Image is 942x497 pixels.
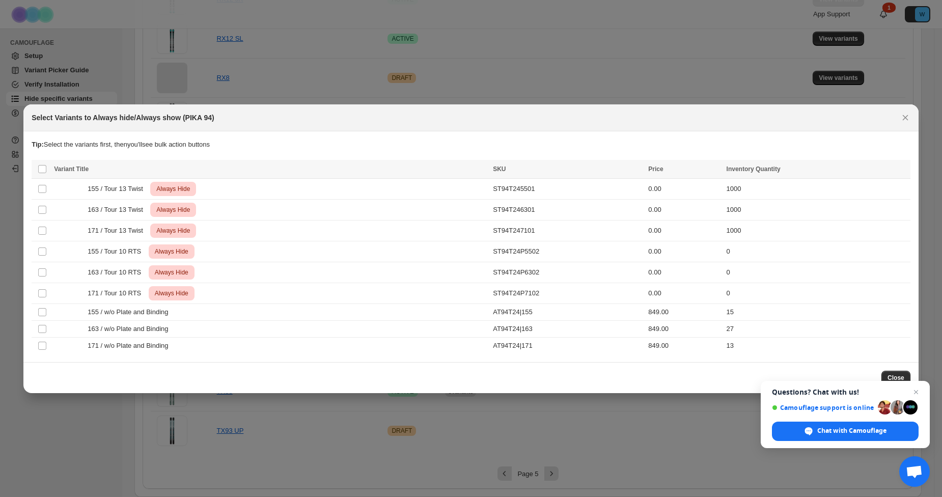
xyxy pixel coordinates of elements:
button: Close [881,371,910,385]
td: 0.00 [645,283,723,303]
td: 0 [724,262,910,283]
td: 0 [724,241,910,262]
td: 0.00 [645,262,723,283]
td: 0.00 [645,178,723,199]
span: Always Hide [153,287,190,299]
span: Variant Title [54,165,89,173]
td: 15 [724,303,910,320]
span: Price [648,165,663,173]
td: 27 [724,320,910,337]
span: Always Hide [154,183,192,195]
span: Camouflage support is online [772,404,874,411]
p: Select the variants first, then you'll see bulk action buttons [32,140,910,150]
span: 171 / w/o Plate and Binding [88,341,174,351]
span: SKU [493,165,506,173]
td: 849.00 [645,303,723,320]
td: ST94T247101 [490,220,645,241]
td: AT94T24|171 [490,337,645,354]
span: 155 / w/o Plate and Binding [88,307,174,317]
span: 155 / Tour 13 Twist [88,184,148,194]
td: AT94T24|163 [490,320,645,337]
td: 849.00 [645,337,723,354]
span: 163 / Tour 13 Twist [88,205,148,215]
td: ST94T24P6302 [490,262,645,283]
td: 0.00 [645,241,723,262]
span: 155 / Tour 10 RTS [88,246,147,257]
td: AT94T24|155 [490,303,645,320]
td: 1000 [724,199,910,220]
span: Always Hide [153,245,190,258]
td: ST94T246301 [490,199,645,220]
button: Close [898,111,912,125]
td: 1000 [724,220,910,241]
div: Chat with Camouflage [772,422,919,441]
span: Inventory Quantity [727,165,781,173]
td: 849.00 [645,320,723,337]
td: ST94T24P5502 [490,241,645,262]
div: Open chat [899,456,930,487]
td: 0.00 [645,199,723,220]
td: 0.00 [645,220,723,241]
td: ST94T24P7102 [490,283,645,303]
span: Close chat [910,386,922,398]
span: Chat with Camouflage [817,426,886,435]
span: 163 / Tour 10 RTS [88,267,147,278]
span: 171 / Tour 13 Twist [88,226,148,236]
span: 171 / Tour 10 RTS [88,288,147,298]
span: Always Hide [154,225,192,237]
span: Always Hide [153,266,190,279]
span: 163 / w/o Plate and Binding [88,324,174,334]
span: Questions? Chat with us! [772,388,919,396]
strong: Tip: [32,141,44,148]
td: 13 [724,337,910,354]
td: 0 [724,283,910,303]
td: 1000 [724,178,910,199]
span: Always Hide [154,204,192,216]
h2: Select Variants to Always hide/Always show (PIKA 94) [32,113,214,123]
span: Close [888,374,904,382]
td: ST94T245501 [490,178,645,199]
